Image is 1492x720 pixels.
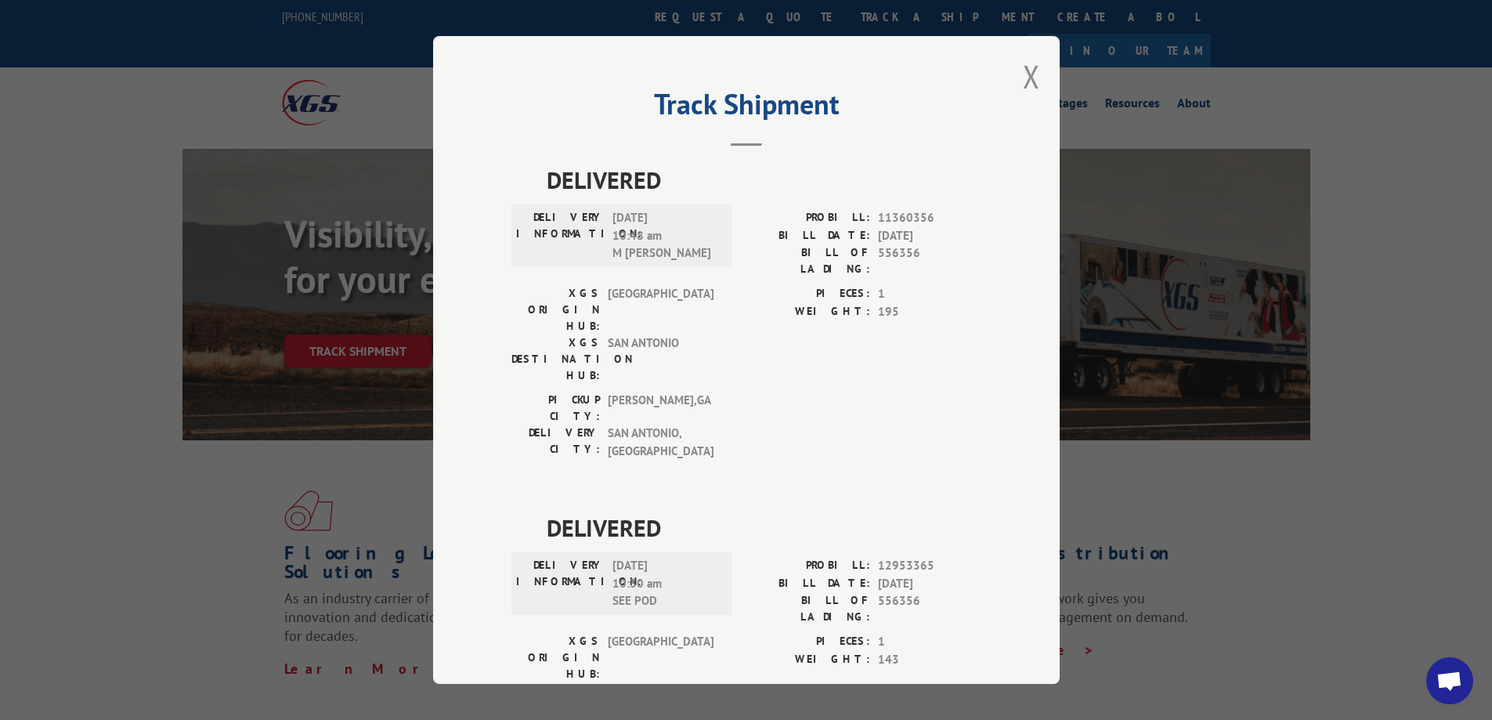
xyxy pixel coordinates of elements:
[608,425,713,460] span: SAN ANTONIO , [GEOGRAPHIC_DATA]
[746,285,870,303] label: PIECES:
[878,575,981,593] span: [DATE]
[878,303,981,321] span: 195
[547,510,981,545] span: DELIVERED
[511,425,600,460] label: DELIVERY CITY:
[878,285,981,303] span: 1
[746,557,870,575] label: PROBILL:
[511,392,600,425] label: PICKUP CITY:
[511,335,600,384] label: XGS DESTINATION HUB:
[608,633,713,682] span: [GEOGRAPHIC_DATA]
[878,633,981,651] span: 1
[746,227,870,245] label: BILL DATE:
[612,557,718,610] span: [DATE] 10:30 am SEE POD
[746,651,870,669] label: WEIGHT:
[547,162,981,197] span: DELIVERED
[608,392,713,425] span: [PERSON_NAME] , GA
[511,633,600,682] label: XGS ORIGIN HUB:
[746,633,870,651] label: PIECES:
[608,335,713,384] span: SAN ANTONIO
[746,592,870,625] label: BILL OF LADING:
[511,285,600,335] label: XGS ORIGIN HUB:
[746,303,870,321] label: WEIGHT:
[878,651,981,669] span: 143
[516,209,605,262] label: DELIVERY INFORMATION:
[1426,657,1473,704] a: Open chat
[878,557,981,575] span: 12953365
[511,93,981,123] h2: Track Shipment
[878,209,981,227] span: 11360356
[746,209,870,227] label: PROBILL:
[516,557,605,610] label: DELIVERY INFORMATION:
[878,227,981,245] span: [DATE]
[878,244,981,277] span: 556356
[878,592,981,625] span: 556356
[608,285,713,335] span: [GEOGRAPHIC_DATA]
[746,244,870,277] label: BILL OF LADING:
[612,209,718,262] span: [DATE] 10:48 am M [PERSON_NAME]
[1023,56,1040,97] button: Close modal
[746,575,870,593] label: BILL DATE:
